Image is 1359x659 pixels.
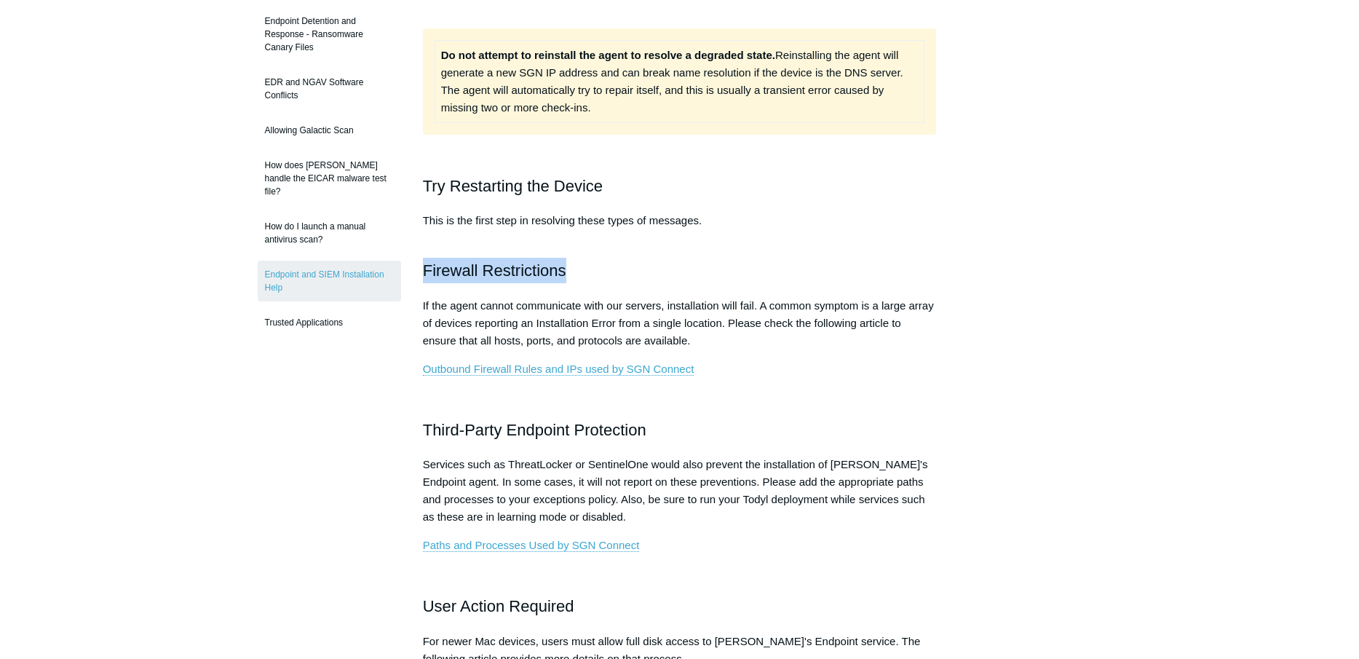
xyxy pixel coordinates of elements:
[258,68,401,109] a: EDR and NGAV Software Conflicts
[423,212,937,247] p: This is the first step in resolving these types of messages.
[423,363,694,376] a: Outbound Firewall Rules and IPs used by SGN Connect
[258,117,401,144] a: Allowing Galactic Scan
[423,258,937,283] h2: Firewall Restrictions
[423,173,937,199] h2: Try Restarting the Device
[423,456,937,526] p: Services such as ThreatLocker or SentinelOne would also prevent the installation of [PERSON_NAME]...
[423,593,937,619] h2: User Action Required
[435,40,924,122] td: Reinstalling the agent will generate a new SGN IP address and can break name resolution if the de...
[258,261,401,301] a: Endpoint and SIEM Installation Help
[423,539,640,552] a: Paths and Processes Used by SGN Connect
[258,7,401,61] a: Endpoint Detention and Response - Ransomware Canary Files
[441,49,775,61] strong: Do not attempt to reinstall the agent to resolve a degraded state.
[423,297,937,350] p: If the agent cannot communicate with our servers, installation will fail. A common symptom is a l...
[258,213,401,253] a: How do I launch a manual antivirus scan?
[423,417,937,443] h2: Third-Party Endpoint Protection
[258,151,401,205] a: How does [PERSON_NAME] handle the EICAR malware test file?
[258,309,401,336] a: Trusted Applications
